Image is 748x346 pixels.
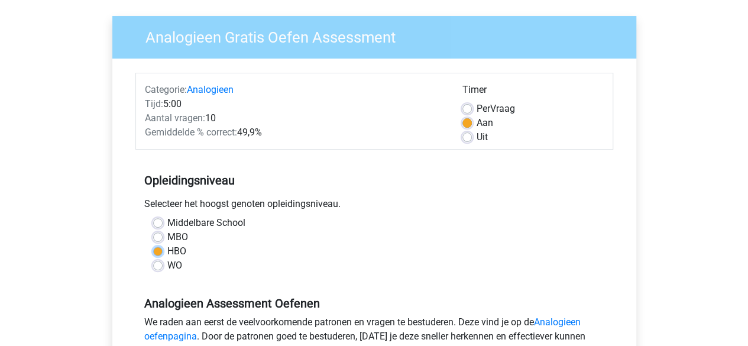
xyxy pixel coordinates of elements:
label: Uit [477,130,488,144]
span: Categorie: [145,84,187,95]
a: Analogieen [187,84,234,95]
div: 10 [136,111,454,125]
span: Tijd: [145,98,163,109]
div: Timer [462,83,604,102]
span: Per [477,103,490,114]
label: HBO [167,244,186,258]
div: 5:00 [136,97,454,111]
h3: Analogieen Gratis Oefen Assessment [131,24,627,47]
h5: Opleidingsniveau [144,169,604,192]
span: Aantal vragen: [145,112,205,124]
label: WO [167,258,182,273]
label: MBO [167,230,188,244]
div: Selecteer het hoogst genoten opleidingsniveau. [135,197,613,216]
label: Vraag [477,102,515,116]
div: 49,9% [136,125,454,140]
label: Aan [477,116,493,130]
label: Middelbare School [167,216,245,230]
span: Gemiddelde % correct: [145,127,237,138]
h5: Analogieen Assessment Oefenen [144,296,604,311]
